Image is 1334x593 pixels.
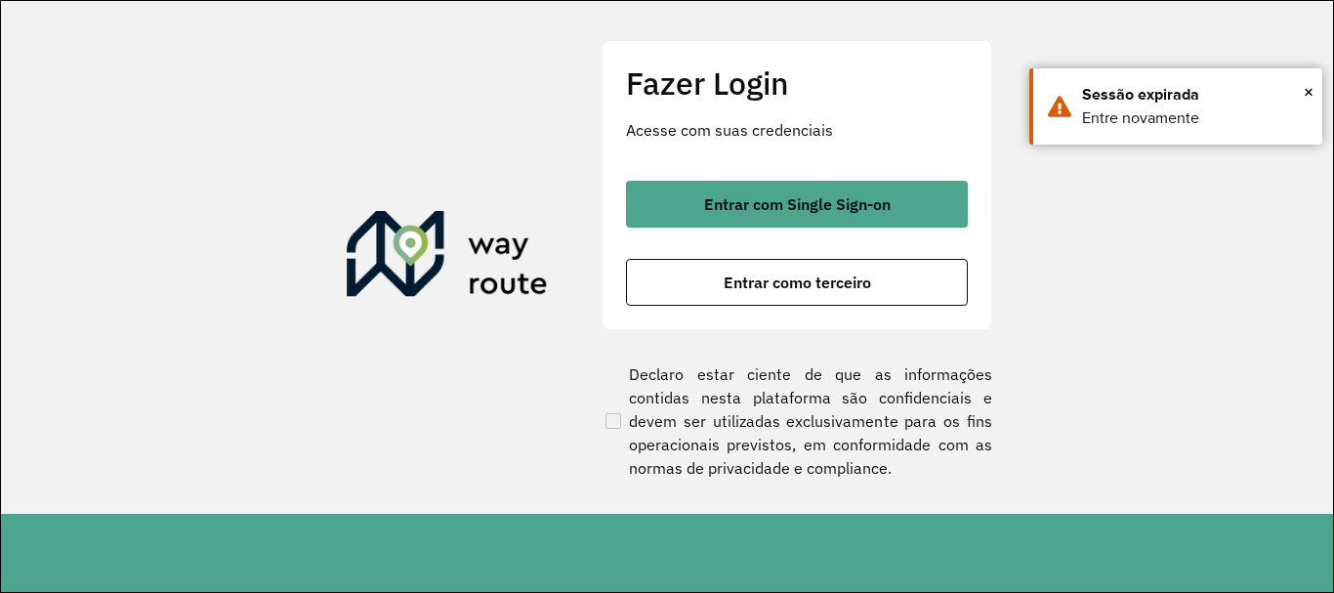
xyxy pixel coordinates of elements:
h2: Fazer Login [626,64,968,102]
label: Declaro estar ciente de que as informações contidas nesta plataforma são confidenciais e devem se... [602,362,992,480]
button: button [626,259,968,306]
button: button [626,181,968,228]
span: Entrar com Single Sign-on [704,196,891,212]
span: Entrar como terceiro [724,275,871,290]
p: Acesse com suas credenciais [626,118,968,142]
span: × [1304,77,1313,106]
div: Entre novamente [1082,106,1308,130]
img: Roteirizador AmbevTech [347,211,548,305]
div: Sessão expirada [1082,83,1308,106]
button: Close [1304,77,1313,106]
